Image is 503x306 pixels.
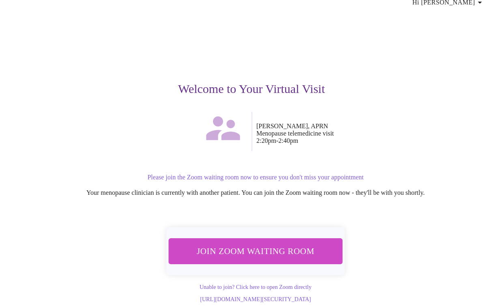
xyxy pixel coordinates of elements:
[169,239,343,264] button: Join Zoom Waiting Room
[200,284,312,290] a: Unable to join? Click here to open Zoom directly
[13,82,490,96] h3: Welcome to Your Virtual Visit
[200,296,311,302] a: [URL][DOMAIN_NAME][SECURITY_DATA]
[21,174,490,181] p: Please join the Zoom waiting room now to ensure you don't miss your appointment
[21,189,490,196] p: Your menopause clinician is currently with another patient. You can join the Zoom waiting room no...
[256,123,490,144] p: [PERSON_NAME], APRN Menopause telemedicine visit 2:20pm - 2:40pm
[179,244,332,259] span: Join Zoom Waiting Room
